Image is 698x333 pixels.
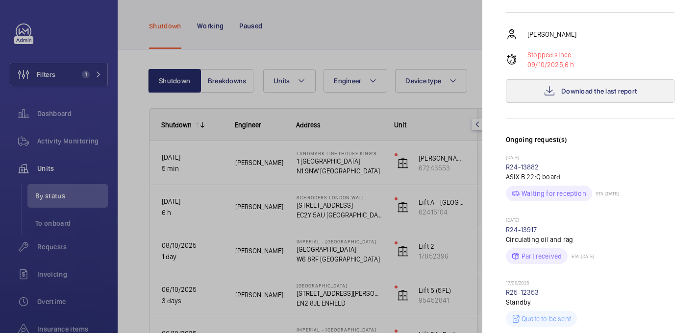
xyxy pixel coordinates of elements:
span: 09/10/2025, [527,61,565,69]
p: [PERSON_NAME] [527,29,576,39]
p: 17/09/2025 [506,280,674,287]
p: [DATE] [506,217,674,225]
p: ETA: [DATE] [568,253,594,259]
p: Standby [506,297,674,307]
p: [DATE] [506,154,674,162]
button: Download the last report [506,79,674,103]
p: ASIX B 22:Q board [506,172,674,182]
p: 6 h [527,60,574,70]
p: Waiting for reception [522,189,586,198]
p: Part received [522,251,562,261]
h3: Ongoing request(s) [506,135,674,154]
p: Circulating oil and rag [506,235,674,244]
a: R24-13917 [506,226,537,234]
span: Download the last report [561,87,637,95]
a: R25-12353 [506,288,539,296]
p: Quote to be sent [522,314,571,324]
p: Stopped since [527,50,574,60]
p: ETA: [DATE] [592,190,619,196]
a: R24-13882 [506,163,539,171]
